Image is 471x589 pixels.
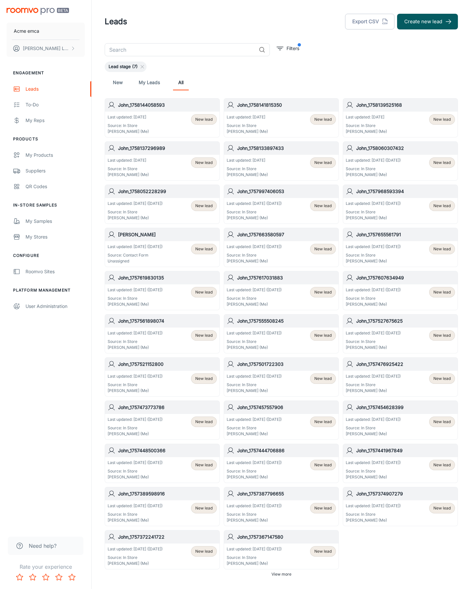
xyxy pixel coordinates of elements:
span: New lead [433,376,451,382]
span: New lead [314,289,332,295]
p: Source: In Store [108,339,163,345]
h6: John_1757454628399 [356,404,455,411]
h6: John_1757374907279 [356,490,455,497]
a: New [110,75,126,90]
span: New lead [314,548,332,554]
h6: John_1757521152800 [118,361,217,368]
p: Source: In Store [227,425,282,431]
p: Source: In Store [108,123,149,129]
p: Source: In Store [346,209,401,215]
div: Roomvo Sites [26,268,85,275]
div: QR Codes [26,183,85,190]
span: New lead [314,116,332,122]
h6: John_1758137296989 [118,145,217,152]
p: Last updated: [DATE] ([DATE]) [108,330,163,336]
p: Last updated: [DATE] ([DATE]) [346,201,401,206]
p: Source: In Store [346,166,401,172]
span: New lead [195,548,213,554]
span: New lead [433,505,451,511]
a: John_1758133897433Last updated: [DATE]Source: In Store[PERSON_NAME] (Me)New lead [224,141,339,181]
span: New lead [195,376,213,382]
span: New lead [195,332,213,338]
p: Source: In Store [108,555,163,561]
h6: John_1758141815350 [237,101,336,109]
p: Source: In Store [227,166,268,172]
span: New lead [195,246,213,252]
button: Rate 1 star [13,571,26,584]
a: John_1758052228299Last updated: [DATE] ([DATE])Source: In Store[PERSON_NAME] (Me)New lead [105,185,220,224]
p: Unassigned [108,258,163,264]
p: Source: In Store [227,339,282,345]
p: Last updated: [DATE] [108,157,149,163]
div: To-do [26,101,85,108]
p: Last updated: [DATE] ([DATE]) [108,546,163,552]
p: Last updated: [DATE] ([DATE]) [108,503,163,509]
p: Last updated: [DATE] ([DATE]) [346,503,401,509]
p: Last updated: [DATE] [346,114,387,120]
span: Need help? [29,542,57,550]
p: Last updated: [DATE] [227,114,268,120]
p: [PERSON_NAME] (Me) [108,431,163,437]
p: Last updated: [DATE] ([DATE]) [227,460,282,466]
p: Source: In Store [227,511,282,517]
p: Source: In Store [227,382,282,388]
p: Source: In Store [108,382,163,388]
p: [PERSON_NAME] (Me) [227,431,282,437]
span: New lead [433,462,451,468]
span: New lead [314,246,332,252]
p: Source: In Store [227,468,282,474]
h6: John_1757387796655 [237,490,336,497]
a: John_1758060307432Last updated: [DATE] ([DATE])Source: In Store[PERSON_NAME] (Me)New lead [343,141,458,181]
p: Source: In Store [346,468,401,474]
p: [PERSON_NAME] (Me) [346,474,401,480]
span: New lead [314,419,332,425]
p: Last updated: [DATE] ([DATE]) [346,460,401,466]
h6: John_1757367147580 [237,533,336,541]
p: [PERSON_NAME] (Me) [346,301,401,307]
span: New lead [195,289,213,295]
a: John_1757555508245Last updated: [DATE] ([DATE])Source: In Store[PERSON_NAME] (Me)New lead [224,314,339,353]
p: Last updated: [DATE] ([DATE]) [227,417,282,422]
h6: John_1757372241722 [118,533,217,541]
a: All [173,75,189,90]
p: [PERSON_NAME] (Me) [227,258,282,264]
h6: John_1757473773786 [118,404,217,411]
a: John_1757663580597Last updated: [DATE] ([DATE])Source: In Store[PERSON_NAME] (Me)New lead [224,228,339,267]
span: New lead [195,419,213,425]
h6: John_1757607634949 [356,274,455,281]
p: Source: Contact Form [108,252,163,258]
p: [PERSON_NAME] (Me) [346,258,401,264]
p: Source: In Store [346,295,401,301]
a: My Leads [139,75,160,90]
span: New lead [314,505,332,511]
a: John_1757607634949Last updated: [DATE] ([DATE])Source: In Store[PERSON_NAME] (Me)New lead [343,271,458,310]
button: Rate 4 star [52,571,65,584]
p: Last updated: [DATE] [227,157,268,163]
p: Last updated: [DATE] ([DATE]) [346,330,401,336]
p: [PERSON_NAME] (Me) [108,561,163,566]
span: New lead [314,203,332,209]
a: John_1757441967849Last updated: [DATE] ([DATE])Source: In Store[PERSON_NAME] (Me)New lead [343,444,458,483]
p: Last updated: [DATE] ([DATE]) [108,244,163,250]
p: Source: In Store [227,123,268,129]
p: Rate your experience [5,563,86,571]
p: Last updated: [DATE] ([DATE]) [108,201,163,206]
span: New lead [433,246,451,252]
a: John_1757372241722Last updated: [DATE] ([DATE])Source: In Store[PERSON_NAME] (Me)New lead [105,530,220,569]
span: New lead [433,289,451,295]
p: Source: In Store [108,511,163,517]
div: My Samples [26,218,85,225]
h6: John_1757655561791 [356,231,455,238]
p: [PERSON_NAME] (Me) [227,345,282,350]
h6: John_1758133897433 [237,145,336,152]
p: Last updated: [DATE] ([DATE]) [346,287,401,293]
p: [PERSON_NAME] (Me) [346,388,401,394]
h6: John_1757968593394 [356,188,455,195]
p: Last updated: [DATE] ([DATE]) [108,373,163,379]
span: View more [271,571,291,577]
p: Last updated: [DATE] ([DATE]) [108,417,163,422]
a: John_1757997406053Last updated: [DATE] ([DATE])Source: In Store[PERSON_NAME] (Me)New lead [224,185,339,224]
h6: John_1757448500366 [118,447,217,454]
h6: John_1757619830135 [118,274,217,281]
p: Last updated: [DATE] ([DATE]) [227,330,282,336]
